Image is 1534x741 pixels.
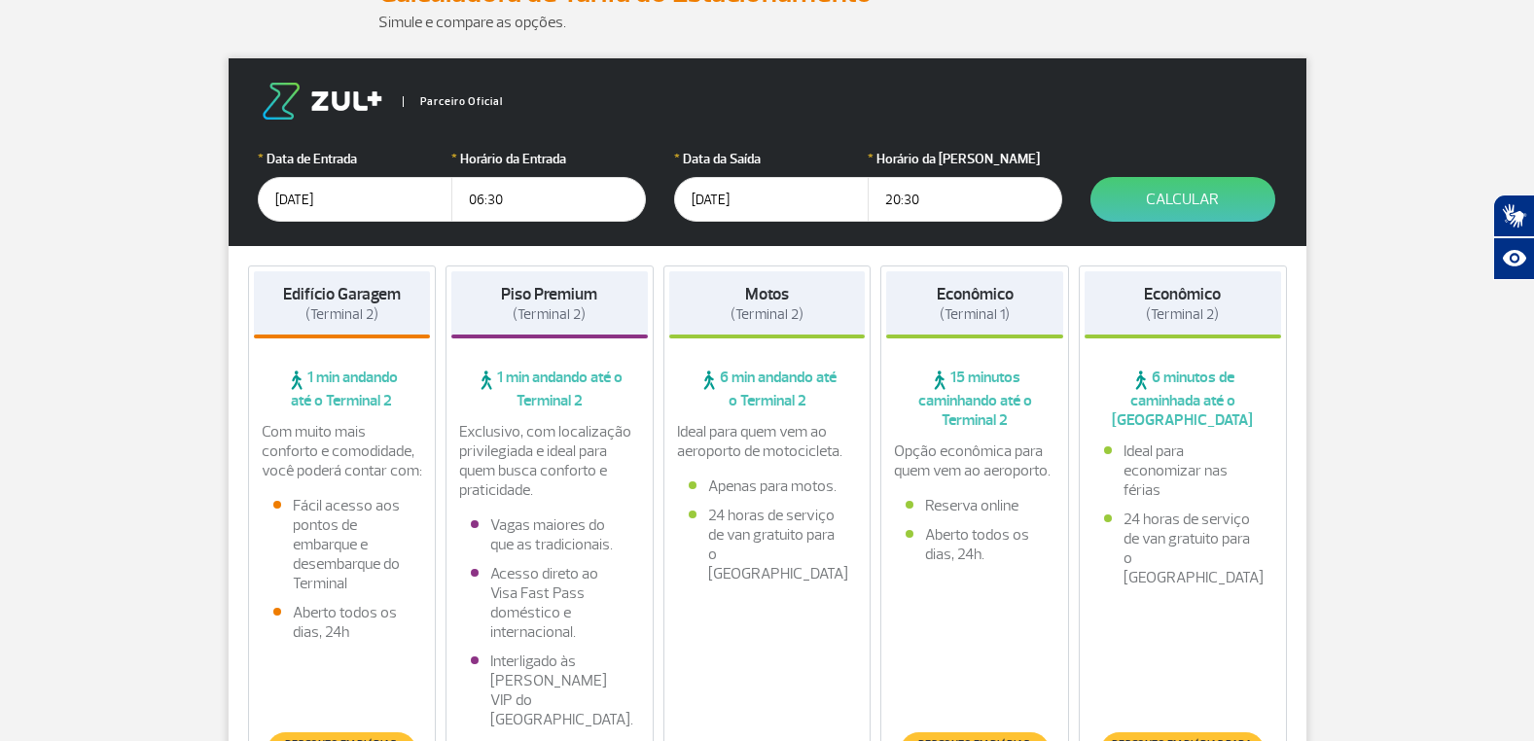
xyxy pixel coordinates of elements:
p: Com muito mais conforto e comodidade, você poderá contar com: [262,422,423,480]
span: (Terminal 2) [731,305,803,324]
li: Apenas para motos. [689,476,846,496]
strong: Econômico [1144,284,1221,304]
li: Aberto todos os dias, 24h. [906,525,1044,564]
button: Abrir recursos assistivos. [1493,237,1534,280]
label: Horário da [PERSON_NAME] [868,149,1062,169]
li: Vagas maiores do que as tradicionais. [471,515,628,554]
li: Interligado às [PERSON_NAME] VIP do [GEOGRAPHIC_DATA]. [471,652,628,729]
p: Opção econômica para quem vem ao aeroporto. [894,441,1055,480]
li: Fácil acesso aos pontos de embarque e desembarque do Terminal [273,496,411,593]
label: Data da Saída [674,149,869,169]
div: Plugin de acessibilidade da Hand Talk. [1493,194,1534,280]
input: dd/mm/aaaa [674,177,869,222]
li: Reserva online [906,496,1044,515]
label: Horário da Entrada [451,149,646,169]
input: hh:mm [868,177,1062,222]
li: 24 horas de serviço de van gratuito para o [GEOGRAPHIC_DATA] [1104,510,1262,587]
span: (Terminal 2) [305,305,378,324]
p: Exclusivo, com localização privilegiada e ideal para quem busca conforto e praticidade. [459,422,640,500]
li: 24 horas de serviço de van gratuito para o [GEOGRAPHIC_DATA] [689,506,846,583]
span: (Terminal 2) [1146,305,1219,324]
span: 1 min andando até o Terminal 2 [254,368,431,410]
input: hh:mm [451,177,646,222]
span: 6 min andando até o Terminal 2 [669,368,866,410]
p: Ideal para quem vem ao aeroporto de motocicleta. [677,422,858,461]
li: Aberto todos os dias, 24h [273,603,411,642]
strong: Edifício Garagem [283,284,401,304]
li: Acesso direto ao Visa Fast Pass doméstico e internacional. [471,564,628,642]
button: Abrir tradutor de língua de sinais. [1493,194,1534,237]
span: 15 minutos caminhando até o Terminal 2 [886,368,1063,430]
input: dd/mm/aaaa [258,177,452,222]
label: Data de Entrada [258,149,452,169]
img: logo-zul.png [258,83,386,120]
span: 1 min andando até o Terminal 2 [451,368,648,410]
span: (Terminal 1) [940,305,1010,324]
span: (Terminal 2) [513,305,586,324]
span: 6 minutos de caminhada até o [GEOGRAPHIC_DATA] [1085,368,1281,430]
strong: Motos [745,284,789,304]
li: Ideal para economizar nas férias [1104,441,1262,500]
strong: Piso Premium [501,284,597,304]
strong: Econômico [937,284,1014,304]
p: Simule e compare as opções. [378,11,1157,34]
span: Parceiro Oficial [403,96,503,107]
button: Calcular [1090,177,1275,222]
